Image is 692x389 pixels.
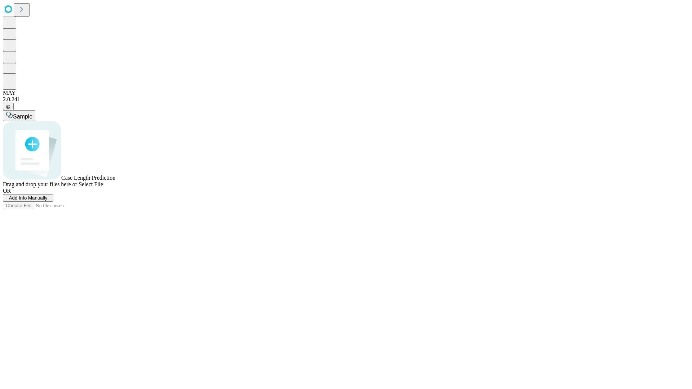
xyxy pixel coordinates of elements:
span: OR [3,188,11,194]
span: Case Length Prediction [61,175,115,181]
span: @ [6,104,11,109]
span: Select File [79,181,103,187]
span: Drag and drop your files here or [3,181,77,187]
button: @ [3,103,14,110]
button: Sample [3,110,35,121]
button: Add Info Manually [3,194,53,202]
span: Sample [13,113,32,120]
div: MAY [3,90,689,96]
span: Add Info Manually [9,195,48,201]
div: 2.0.241 [3,96,689,103]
